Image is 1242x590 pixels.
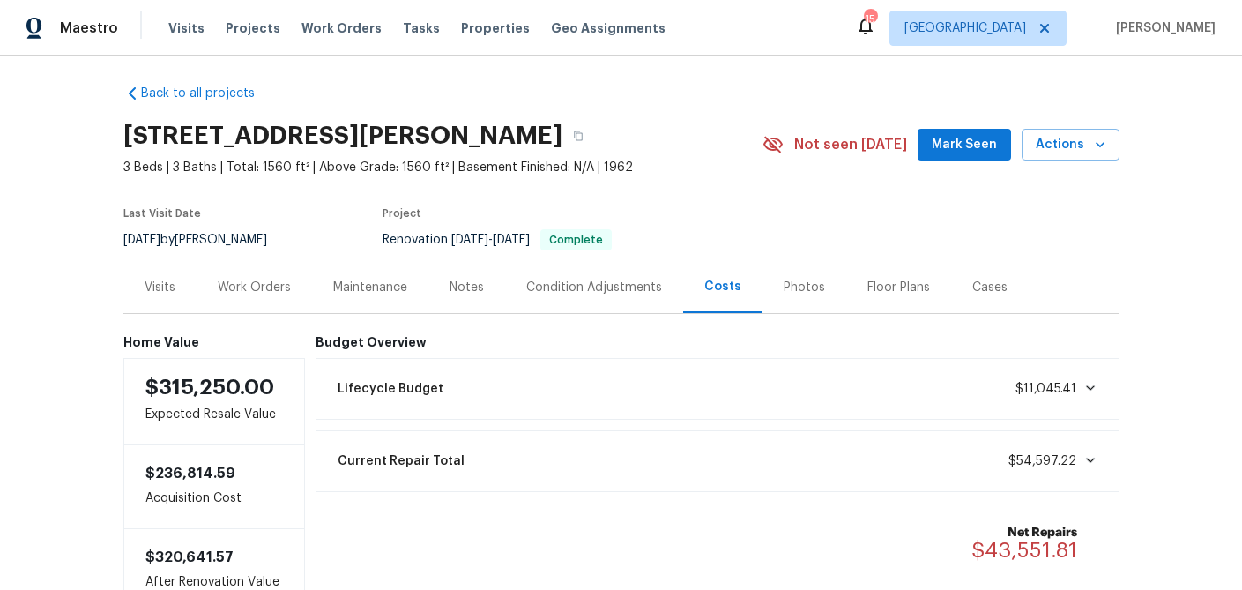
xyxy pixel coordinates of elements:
span: $54,597.22 [1008,455,1076,467]
span: Current Repair Total [338,452,465,470]
div: 15 [864,11,876,28]
button: Actions [1022,129,1119,161]
span: Lifecycle Budget [338,380,443,398]
span: $43,551.81 [971,540,1077,561]
span: Not seen [DATE] [794,136,907,153]
span: Visits [168,19,205,37]
b: Net Repairs [971,524,1077,541]
span: [PERSON_NAME] [1109,19,1216,37]
span: - [451,234,530,246]
div: Acquisition Cost [123,445,306,528]
button: Mark Seen [918,129,1011,161]
span: [GEOGRAPHIC_DATA] [904,19,1026,37]
div: Costs [704,278,741,295]
span: Tasks [403,22,440,34]
h6: Home Value [123,335,306,349]
div: Expected Resale Value [123,358,306,445]
div: Work Orders [218,279,291,296]
div: Photos [784,279,825,296]
span: $11,045.41 [1015,383,1076,395]
div: Condition Adjustments [526,279,662,296]
span: 3 Beds | 3 Baths | Total: 1560 ft² | Above Grade: 1560 ft² | Basement Finished: N/A | 1962 [123,159,762,176]
span: [DATE] [451,234,488,246]
span: $236,814.59 [145,467,235,481]
button: Copy Address [562,120,594,152]
div: Maintenance [333,279,407,296]
span: $315,250.00 [145,377,274,398]
span: Projects [226,19,280,37]
span: Properties [461,19,530,37]
div: Floor Plans [867,279,930,296]
div: by [PERSON_NAME] [123,229,288,250]
a: Back to all projects [123,85,293,102]
span: Maestro [60,19,118,37]
div: Visits [145,279,175,296]
div: Cases [972,279,1008,296]
span: Actions [1036,134,1105,156]
span: Last Visit Date [123,208,201,219]
span: Project [383,208,421,219]
span: [DATE] [123,234,160,246]
span: Mark Seen [932,134,997,156]
h6: Budget Overview [316,335,1119,349]
div: Notes [450,279,484,296]
span: Renovation [383,234,612,246]
h2: [STREET_ADDRESS][PERSON_NAME] [123,127,562,145]
span: Geo Assignments [551,19,666,37]
span: [DATE] [493,234,530,246]
span: $320,641.57 [145,550,234,564]
span: Complete [542,235,610,245]
span: Work Orders [301,19,382,37]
